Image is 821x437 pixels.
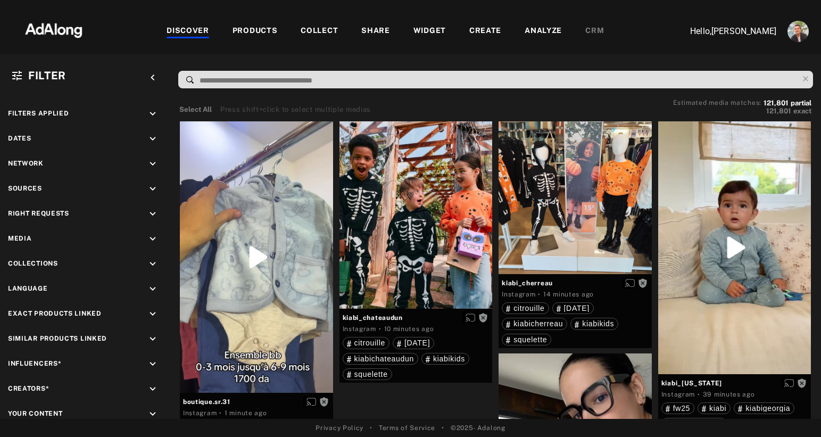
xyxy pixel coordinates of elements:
span: squelette [354,370,388,378]
div: DISCOVER [167,25,209,38]
span: Collections [8,260,58,267]
i: keyboard_arrow_down [147,133,159,145]
span: © 2025 - Adalong [451,423,505,433]
div: kiabigeorgia [738,405,790,412]
div: Instagram [661,390,695,399]
span: Sources [8,185,42,192]
span: [DATE] [404,339,430,347]
i: keyboard_arrow_down [147,208,159,220]
span: Your Content [8,410,62,417]
span: Rights not requested [797,379,807,386]
i: keyboard_arrow_down [147,358,159,370]
div: kiabi [702,405,726,412]
div: citrouille [506,304,544,312]
p: Hello, [PERSON_NAME] [670,25,776,38]
div: kiabikids [426,355,465,362]
span: · [219,409,222,417]
span: boutique.sr.31 [183,397,330,407]
i: keyboard_arrow_down [147,158,159,170]
span: Rights not requested [638,279,648,286]
i: keyboard_arrow_down [147,308,159,320]
div: Instagram [343,324,376,334]
div: kiabicherreau [506,320,563,327]
button: Account settings [785,18,811,45]
span: Similar Products Linked [8,335,107,342]
a: Terms of Service [379,423,435,433]
span: squelette [513,335,547,344]
span: · [698,390,700,399]
span: kiabichateaudun [354,354,414,363]
span: Language [8,285,48,292]
div: CRM [585,25,604,38]
i: keyboard_arrow_down [147,333,159,345]
i: keyboard_arrow_left [147,72,159,84]
span: kiabicherreau [513,319,563,328]
span: Media [8,235,32,242]
span: kiabigeorgia [745,404,790,413]
span: kiabikids [582,319,614,328]
div: kiabikids [575,320,614,327]
time: 2025-10-09T12:38:48.000Z [225,409,267,417]
span: · [379,325,382,333]
span: citrouille [354,339,385,347]
span: Filter [28,69,66,82]
div: Press shift+click to select multiple medias [220,104,371,115]
span: • [442,423,444,433]
span: Filters applied [8,110,69,117]
button: Enable diffusion on this media [303,396,319,407]
span: Rights not requested [319,398,329,405]
span: kiabi_cherreau [502,278,649,288]
span: • [370,423,372,433]
img: ACg8ocLjEk1irI4XXb49MzUGwa4F_C3PpCyg-3CPbiuLEZrYEA=s96-c [787,21,809,42]
span: citrouille [513,304,544,312]
span: Influencers* [8,360,61,367]
div: ANALYZE [525,25,562,38]
a: Privacy Policy [316,423,363,433]
div: CREATE [469,25,501,38]
span: kiabikids [433,354,465,363]
button: 121,801exact [673,106,811,117]
button: 121,801partial [764,101,811,106]
i: keyboard_arrow_down [147,283,159,295]
span: Rights not requested [478,314,488,321]
div: COLLECT [301,25,338,38]
button: Enable diffusion on this media [622,277,638,288]
i: keyboard_arrow_down [147,383,159,395]
span: Network [8,160,44,167]
span: · [538,290,541,299]
button: Enable diffusion on this media [462,312,478,323]
span: Exact Products Linked [8,310,102,317]
time: 2025-10-09T12:00:39.000Z [703,391,755,398]
span: Creators* [8,385,49,392]
span: fw25 [673,404,690,413]
div: SHARE [361,25,390,38]
div: citrouille [347,339,385,347]
img: 63233d7d88ed69de3c212112c67096b6.png [7,13,101,45]
button: Enable diffusion on this media [781,377,797,389]
span: Right Requests [8,210,69,217]
div: Instagram [502,290,535,299]
div: squelette [347,370,388,378]
span: [DATE] [564,304,590,312]
span: Dates [8,135,31,142]
i: keyboard_arrow_down [147,233,159,245]
div: PRODUCTS [233,25,278,38]
time: 2025-10-09T12:30:01.000Z [384,325,434,333]
i: keyboard_arrow_down [147,258,159,270]
div: fw25 [666,405,690,412]
div: kiabichateaudun [347,355,414,362]
div: squelette [506,336,547,343]
div: halloween [557,304,590,312]
i: keyboard_arrow_down [147,183,159,195]
span: kiabi_[US_STATE] [661,378,808,388]
i: keyboard_arrow_down [147,408,159,420]
button: Select All [179,104,212,115]
span: kiabi [709,404,726,413]
div: Instagram [183,408,217,418]
div: halloween [397,339,430,347]
time: 2025-10-09T12:26:33.000Z [543,291,594,298]
div: WIDGET [413,25,446,38]
span: 121,801 [764,99,789,107]
i: keyboard_arrow_down [147,108,159,120]
span: kiabi_chateaudun [343,313,490,323]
